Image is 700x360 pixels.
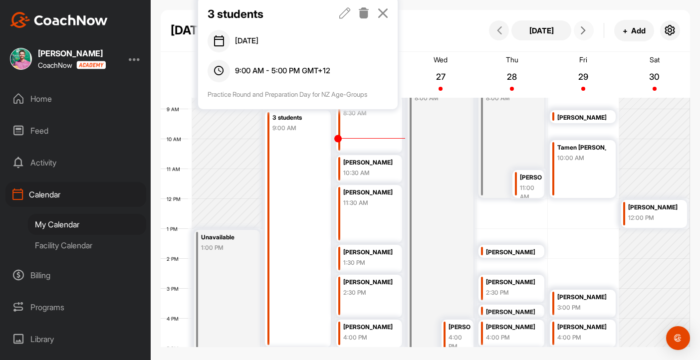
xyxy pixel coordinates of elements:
[449,322,470,333] div: [PERSON_NAME]
[619,52,690,98] a: August 30, 2025
[161,196,191,202] div: 12 PM
[557,322,607,333] div: [PERSON_NAME]
[557,303,607,312] div: 3:00 PM
[343,258,393,267] div: 1:30 PM
[161,256,189,262] div: 2 PM
[5,182,146,207] div: Calendar
[579,55,587,64] p: Fri
[343,288,393,297] div: 2:30 PM
[557,112,607,124] div: [PERSON_NAME]
[650,55,660,64] p: Sat
[161,316,189,322] div: 4 PM
[343,169,393,178] div: 10:30 AM
[38,61,106,69] div: CoachNow
[343,109,393,118] div: 8:30 AM
[343,198,393,207] div: 11:30 AM
[557,142,607,154] div: Tamen [PERSON_NAME] [PERSON_NAME]
[646,72,664,82] p: 30
[5,118,146,143] div: Feed
[486,288,535,297] div: 2:30 PM
[10,12,108,28] img: CoachNow
[161,166,190,172] div: 11 AM
[272,124,322,133] div: 9:00 AM
[235,65,330,77] span: 9:00 AM - 5:00 PM GMT+12
[5,263,146,288] div: Billing
[201,243,250,252] div: 1:00 PM
[343,333,393,342] div: 4:00 PM
[557,292,607,303] div: [PERSON_NAME]
[161,286,189,292] div: 3 PM
[623,25,628,36] span: +
[5,86,146,111] div: Home
[628,202,678,213] div: [PERSON_NAME]
[343,187,393,198] div: [PERSON_NAME]
[5,327,146,352] div: Library
[557,154,607,163] div: 10:00 AM
[405,52,476,98] a: August 27, 2025
[503,72,521,82] p: 28
[5,150,146,175] div: Activity
[76,61,106,69] img: CoachNow acadmey
[5,295,146,320] div: Programs
[432,72,450,82] p: 27
[10,48,32,70] img: square_b9766a750916adaee4143e2b92a72f2b.jpg
[343,277,393,288] div: [PERSON_NAME]
[28,214,146,235] div: My Calendar
[38,49,106,57] div: [PERSON_NAME]
[201,232,250,243] div: Unavailable
[171,21,209,39] div: [DATE]
[486,277,535,288] div: [PERSON_NAME]
[520,172,542,183] div: [PERSON_NAME]
[272,112,322,124] div: 3 students
[208,5,320,22] p: 3 students
[343,157,393,169] div: [PERSON_NAME]
[476,52,548,98] a: August 28, 2025
[161,106,189,112] div: 9 AM
[486,307,535,318] div: [PERSON_NAME]
[192,52,263,98] a: August 24, 2025
[343,322,393,333] div: [PERSON_NAME]
[28,235,146,256] div: Facility Calendar
[506,55,518,64] p: Thu
[574,72,592,82] p: 29
[557,333,607,342] div: 4:00 PM
[614,20,654,41] button: +Add
[161,226,188,232] div: 1 PM
[548,52,619,98] a: August 29, 2025
[486,322,535,333] div: [PERSON_NAME]
[161,136,191,142] div: 10 AM
[486,94,535,103] div: 8:00 AM
[628,213,678,222] div: 12:00 PM
[434,55,448,64] p: Wed
[161,346,189,352] div: 5 PM
[520,183,542,201] div: 11:00 AM
[343,247,393,258] div: [PERSON_NAME]
[449,333,470,351] div: 4:00 PM
[666,326,690,350] div: Open Intercom Messenger
[208,90,389,100] div: Practice Round and Preparation Day for NZ Age-Groups
[486,333,535,342] div: 4:00 PM
[415,94,464,103] div: 8:00 AM
[235,35,258,47] span: [DATE]
[486,247,535,258] div: [PERSON_NAME]
[511,20,571,40] button: [DATE]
